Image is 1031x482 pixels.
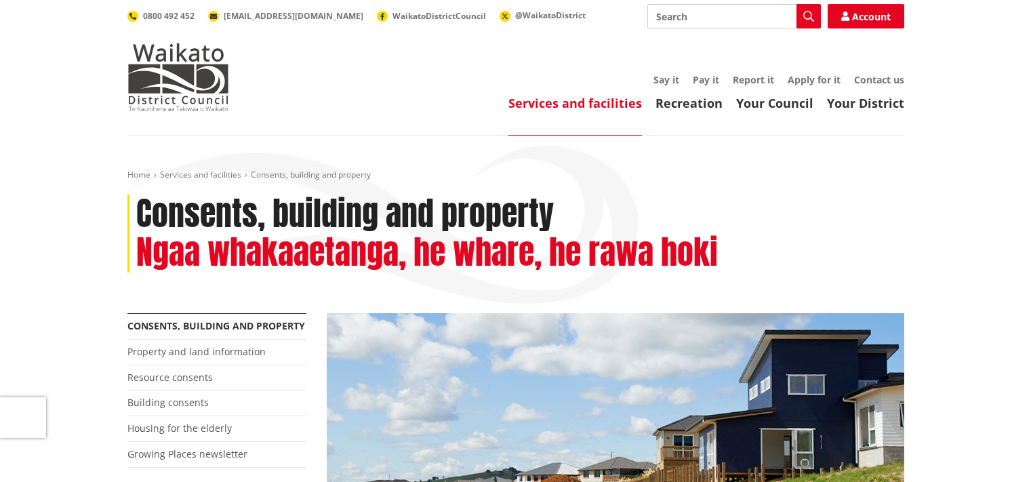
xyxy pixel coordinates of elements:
[127,371,213,384] a: Resource consents
[736,95,813,111] a: Your Council
[733,73,774,86] a: Report it
[127,319,305,332] a: Consents, building and property
[208,10,363,22] a: [EMAIL_ADDRESS][DOMAIN_NAME]
[136,195,554,234] h1: Consents, building and property
[854,73,904,86] a: Contact us
[653,73,679,86] a: Say it
[127,447,247,460] a: Growing Places newsletter
[127,345,266,358] a: Property and land information
[827,95,904,111] a: Your District
[127,10,195,22] a: 0800 492 452
[251,169,371,180] span: Consents, building and property
[693,73,719,86] a: Pay it
[224,10,363,22] span: [EMAIL_ADDRESS][DOMAIN_NAME]
[655,95,723,111] a: Recreation
[160,169,241,180] a: Services and facilities
[377,10,486,22] a: WaikatoDistrictCouncil
[647,4,821,28] input: Search input
[136,233,718,273] h2: Ngaa whakaaetanga, he whare, he rawa hoki
[127,169,150,180] a: Home
[127,422,232,435] a: Housing for the elderly
[788,73,841,86] a: Apply for it
[515,9,586,21] span: @WaikatoDistrict
[508,95,642,111] a: Services and facilities
[500,9,586,21] a: @WaikatoDistrict
[127,43,229,111] img: Waikato District Council - Te Kaunihera aa Takiwaa o Waikato
[828,4,904,28] a: Account
[127,396,209,409] a: Building consents
[127,169,904,181] nav: breadcrumb
[392,10,486,22] span: WaikatoDistrictCouncil
[143,10,195,22] span: 0800 492 452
